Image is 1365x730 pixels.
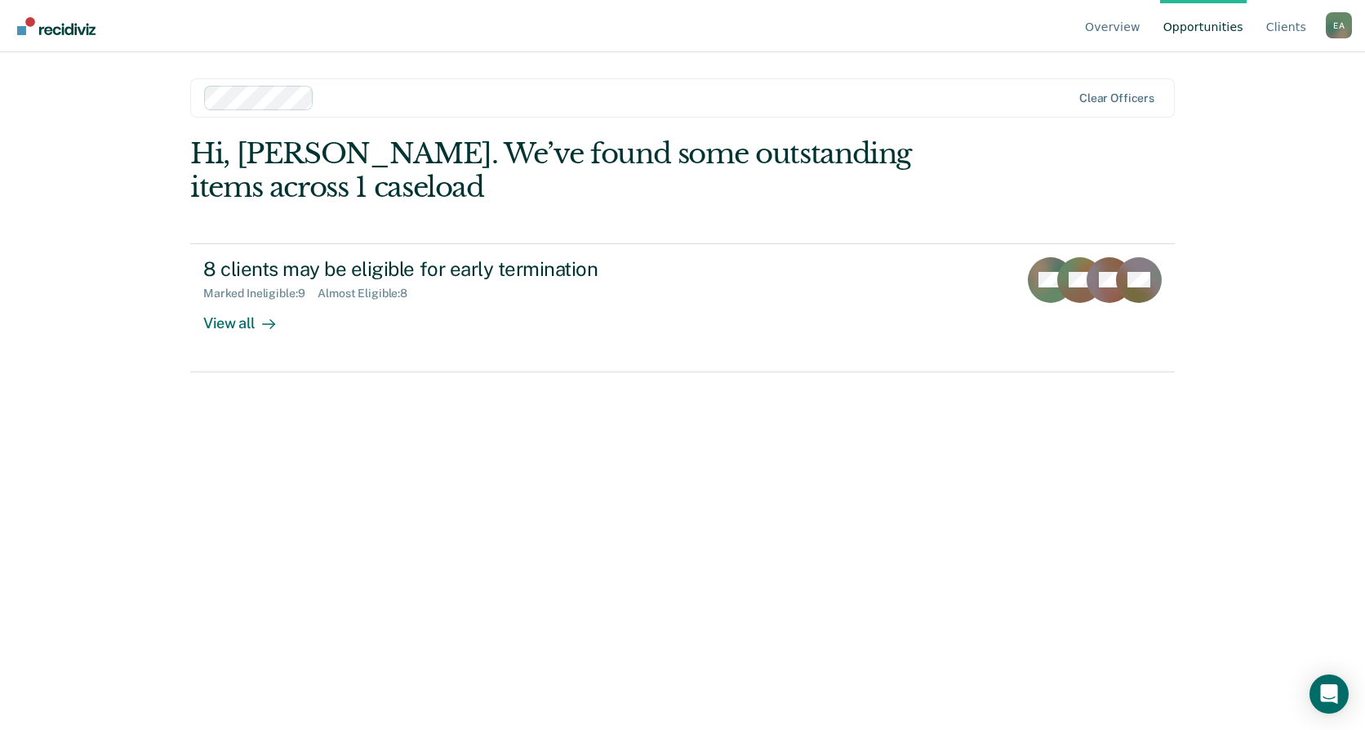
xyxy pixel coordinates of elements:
[1326,12,1352,38] div: E A
[190,137,978,204] div: Hi, [PERSON_NAME]. We’ve found some outstanding items across 1 caseload
[17,17,96,35] img: Recidiviz
[318,287,420,300] div: Almost Eligible : 8
[203,300,295,332] div: View all
[203,257,776,281] div: 8 clients may be eligible for early termination
[203,287,318,300] div: Marked Ineligible : 9
[1079,91,1154,105] div: Clear officers
[1309,674,1349,714] div: Open Intercom Messenger
[190,243,1175,372] a: 8 clients may be eligible for early terminationMarked Ineligible:9Almost Eligible:8View all
[1326,12,1352,38] button: Profile dropdown button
